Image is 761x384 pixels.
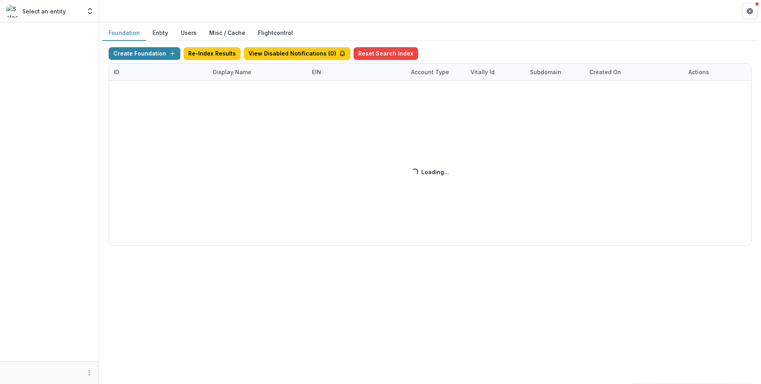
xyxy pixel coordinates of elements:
p: Select an entity [22,7,66,15]
button: Entity [146,25,174,41]
button: Get Help [742,3,758,19]
img: Select an entity [6,5,19,17]
button: Misc / Cache [203,25,252,41]
button: More [84,368,94,378]
button: Open entity switcher [84,3,96,19]
a: Flightcontrol [258,29,293,37]
button: Foundation [102,25,146,41]
button: Users [174,25,203,41]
